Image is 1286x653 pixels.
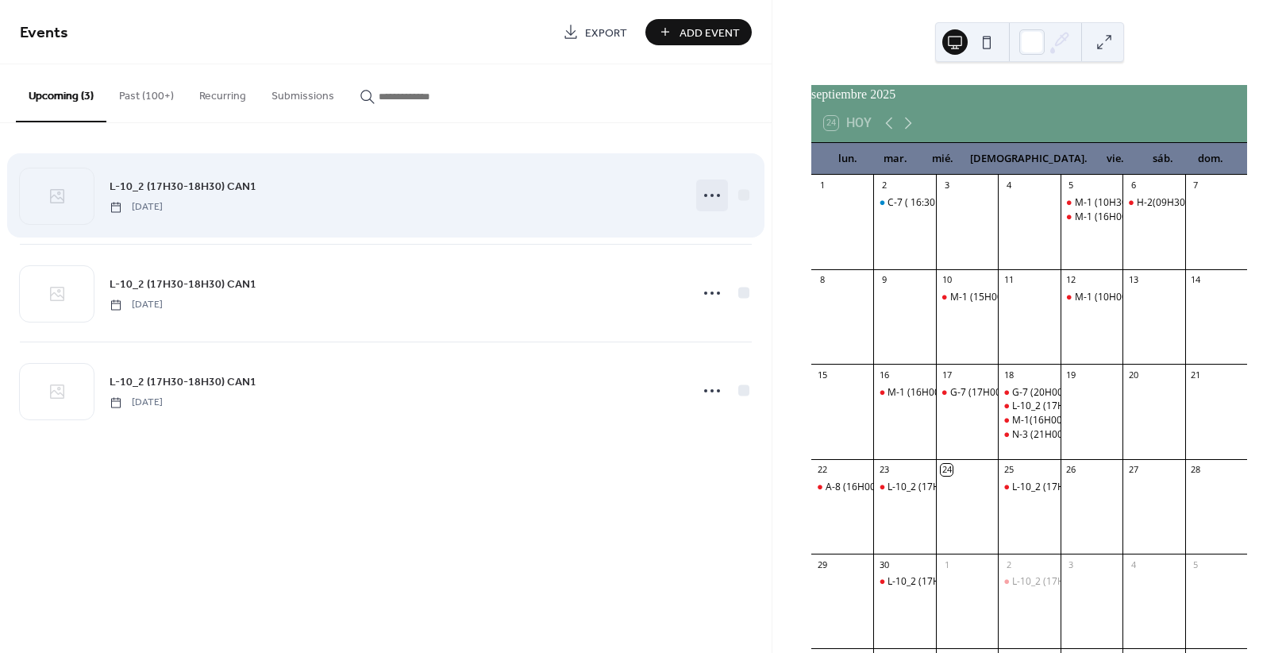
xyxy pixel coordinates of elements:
div: M-1 (10H30-11H30) CAN1 [1075,196,1191,210]
div: 8 [816,274,828,286]
div: N-3 (21H00-21H30) CAN1 [1012,428,1126,442]
div: M-1 (16H00-17H00) CAN1 [1061,211,1122,224]
div: 29 [816,558,828,570]
div: 30 [878,558,890,570]
div: L-10_2 (17H30-18H30) CAN1 [887,575,1015,589]
div: 11 [1003,274,1015,286]
span: Events [20,17,68,48]
a: Export [551,19,639,45]
div: 7 [1190,180,1202,191]
div: L-10_2 (17H30-18H30) CAN1 [1012,400,1139,413]
div: 15 [816,369,828,381]
div: A-8 (16H00-17H00) CAN2 [826,481,939,494]
div: 17 [941,369,953,381]
div: H-2(09H30-10H30)CAN#1 [1137,196,1253,210]
button: Past (100+) [106,64,187,121]
button: Recurring [187,64,259,121]
div: 28 [1190,464,1202,476]
div: G-7 (20H00-21H00) CAN1 [1012,386,1126,400]
div: M-1(16H00-17H00) CAN#1 [998,414,1060,427]
div: N-3 (21H00-21H30) CAN1 [998,428,1060,442]
div: mar. [872,143,919,175]
a: L-10_2 (17H30-18H30) CAN1 [110,177,256,195]
div: L-10_2 (17H30-18H30) CAN1 [998,400,1060,413]
div: 2 [878,180,890,191]
div: L-10_2 (17H30-18H30) CAN1 [873,575,935,589]
div: L-10_2 (17H30-18H30) CAN1 [1012,481,1139,494]
button: Submissions [259,64,347,121]
div: 3 [1065,558,1077,570]
div: L-10_2 (17H30-18H30) CAN1 [998,575,1060,589]
div: M-1 (15H00-16H00) CAN1 [936,291,998,304]
div: M-1(16H00-17H00) CAN#1 [1012,414,1132,427]
div: 19 [1065,369,1077,381]
div: M-1 (16H00-17H00) CAN#1 [887,386,1010,400]
div: G-7 (20H00-21H00) CAN1 [998,386,1060,400]
div: 1 [941,558,953,570]
div: G-7 (17H00-18H30) CAN1 [936,386,998,400]
div: G-7 (17H00-18H30) CAN1 [950,386,1065,400]
div: 24 [941,464,953,476]
div: 6 [1127,180,1139,191]
div: C-7 ( 16:30 a 17:30 ) cancha 1 [873,196,935,210]
div: 12 [1065,274,1077,286]
div: lun. [824,143,872,175]
div: M-1 (15H00-16H00) CAN1 [950,291,1066,304]
div: L-10_2 (17H30-18H30) CAN1 [873,481,935,494]
div: H-2(09H30-10H30)CAN#1 [1122,196,1184,210]
div: C-7 ( 16:30 a 17:30 ) cancha 1 [887,196,1018,210]
div: 5 [1065,180,1077,191]
a: L-10_2 (17H30-18H30) CAN1 [110,275,256,293]
div: M-1 (10H00-11H00) CAN1 [1075,291,1191,304]
div: [DEMOGRAPHIC_DATA]. [966,143,1092,175]
div: M-1 (10H00-11H00) CAN1 [1061,291,1122,304]
div: L-10_2 (17H30-18H30) CAN1 [887,481,1015,494]
span: L-10_2 (17H30-18H30) CAN1 [110,374,256,391]
div: 3 [941,180,953,191]
div: 4 [1003,180,1015,191]
span: Export [585,25,627,41]
div: M-1 (16H00-17H00) CAN1 [1075,211,1191,224]
div: 2 [1003,558,1015,570]
div: 22 [816,464,828,476]
div: L-10_2 (17H30-18H30) CAN1 [1012,575,1139,589]
div: M-1 (16H00-17H00) CAN#1 [873,386,935,400]
span: [DATE] [110,200,163,214]
div: 16 [878,369,890,381]
span: [DATE] [110,298,163,312]
button: Add Event [645,19,752,45]
div: 10 [941,274,953,286]
div: vie. [1092,143,1139,175]
div: 23 [878,464,890,476]
div: 20 [1127,369,1139,381]
div: 13 [1127,274,1139,286]
div: dom. [1187,143,1234,175]
span: Add Event [680,25,740,41]
span: [DATE] [110,396,163,410]
span: L-10_2 (17H30-18H30) CAN1 [110,179,256,195]
div: 27 [1127,464,1139,476]
div: 9 [878,274,890,286]
span: L-10_2 (17H30-18H30) CAN1 [110,276,256,293]
div: 21 [1190,369,1202,381]
div: septiembre 2025 [811,85,1247,104]
div: L-10_2 (17H30-18H30) CAN1 [998,481,1060,494]
div: 5 [1190,558,1202,570]
div: 18 [1003,369,1015,381]
div: M-1 (10H30-11H30) CAN1 [1061,196,1122,210]
div: 14 [1190,274,1202,286]
div: A-8 (16H00-17H00) CAN2 [811,481,873,494]
div: 25 [1003,464,1015,476]
button: Upcoming (3) [16,64,106,122]
div: 26 [1065,464,1077,476]
div: mié. [919,143,967,175]
div: sáb. [1139,143,1187,175]
div: 1 [816,180,828,191]
a: L-10_2 (17H30-18H30) CAN1 [110,373,256,391]
div: 4 [1127,558,1139,570]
